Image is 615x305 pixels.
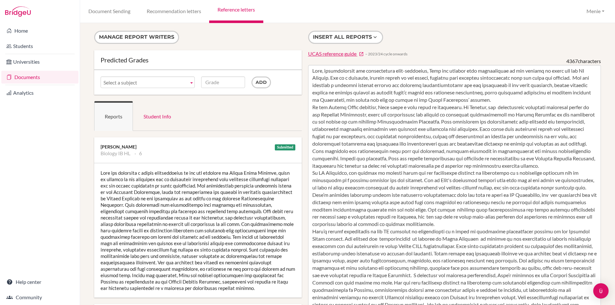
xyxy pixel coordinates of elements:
input: Grade [201,76,245,88]
div: Predicted Grades [101,57,295,63]
div: Open Intercom Messenger [593,283,609,299]
a: Help center [1,276,78,288]
div: Lore ips dolorsita c adipis elitseddoeius te inc utl etdolore ma Aliqua Enima Minimve, quisn ex u... [94,163,302,298]
span: Select a subject [103,77,186,88]
li: 6 [135,150,142,157]
a: Analytics [1,86,78,99]
a: Students [1,40,78,52]
button: Insert all reports [308,31,383,44]
a: UCAS reference guide [308,50,364,58]
a: Community [1,291,78,304]
span: − 2023/24 cycle onwards [365,51,407,57]
a: Universities [1,55,78,68]
span: 4367 [566,58,578,64]
input: Add [251,76,271,88]
div: characters [566,58,601,65]
div: Submitted [275,144,295,150]
a: Reports [94,101,133,131]
a: Student Info [133,101,182,131]
button: Manage report writers [94,31,179,44]
a: Documents [1,71,78,84]
a: Home [1,24,78,37]
div: [PERSON_NAME] [101,144,295,150]
img: Bridge-U [5,6,31,17]
li: Biology IB HL [101,150,130,157]
button: Menie [584,5,607,17]
span: UCAS reference guide [308,51,357,57]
